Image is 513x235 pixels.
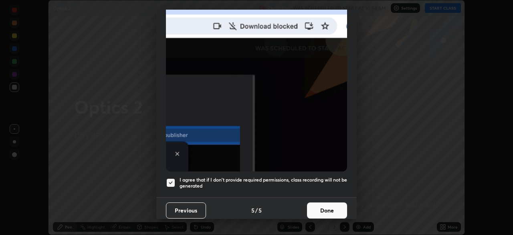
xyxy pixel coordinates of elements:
[251,206,254,215] h4: 5
[259,206,262,215] h4: 5
[307,202,347,219] button: Done
[166,202,206,219] button: Previous
[255,206,258,215] h4: /
[180,177,347,189] h5: I agree that if I don't provide required permissions, class recording will not be generated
